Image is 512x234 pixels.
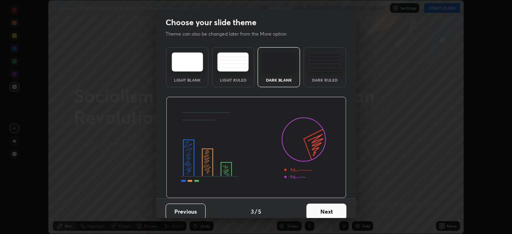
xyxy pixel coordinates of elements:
img: darkTheme.f0cc69e5.svg [263,52,295,72]
p: Theme can also be changed later from the More option [166,30,295,38]
img: darkRuledTheme.de295e13.svg [309,52,340,72]
h2: Choose your slide theme [166,17,256,28]
img: lightTheme.e5ed3b09.svg [172,52,203,72]
h4: 5 [258,207,261,216]
div: Light Blank [171,78,203,82]
img: darkThemeBanner.d06ce4a2.svg [166,97,346,198]
div: Dark Ruled [309,78,341,82]
h4: / [255,207,257,216]
img: lightRuledTheme.5fabf969.svg [217,52,249,72]
button: Next [306,204,346,220]
h4: 3 [251,207,254,216]
button: Previous [166,204,206,220]
div: Dark Blank [263,78,295,82]
div: Light Ruled [217,78,249,82]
